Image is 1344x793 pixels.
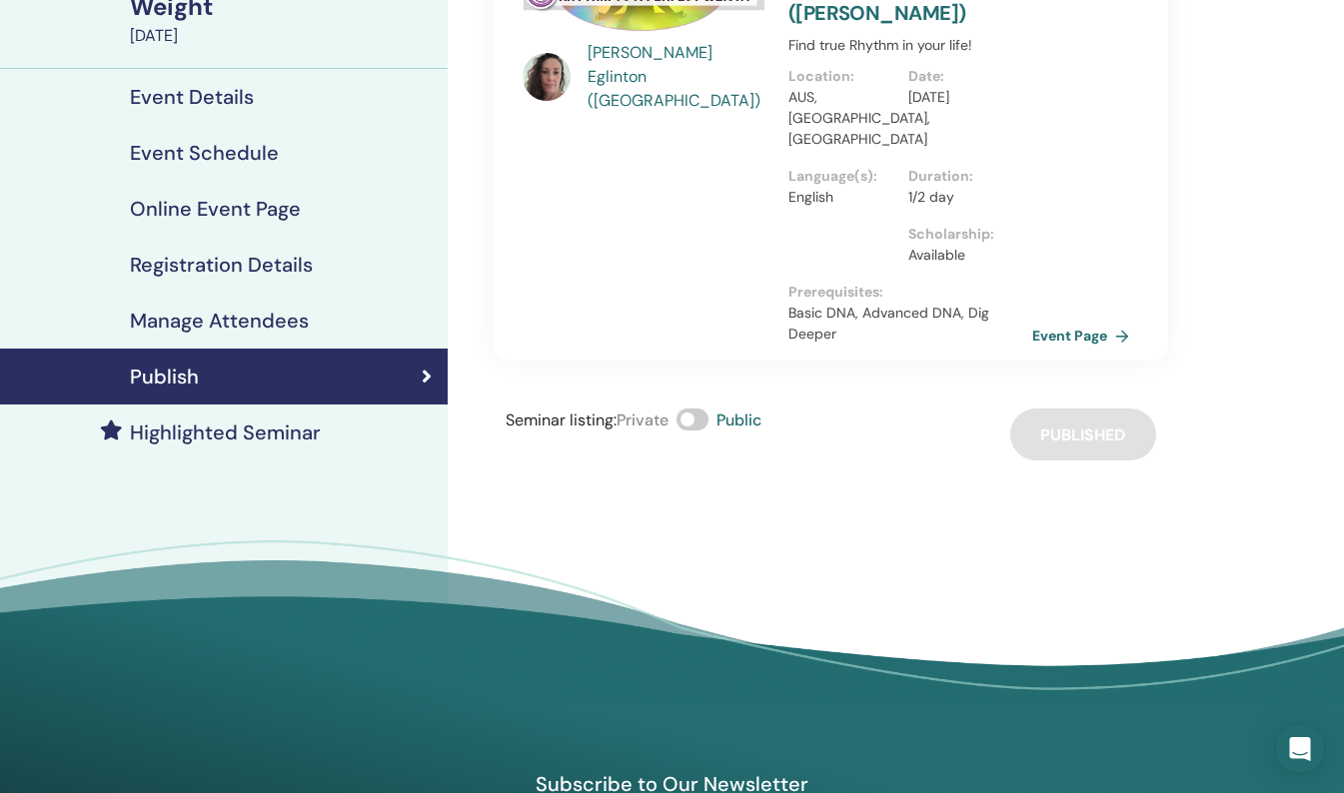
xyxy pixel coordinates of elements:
h4: Online Event Page [130,197,301,221]
p: Location : [788,66,897,87]
img: default.jpg [523,53,571,101]
p: 1/2 day [908,187,1017,208]
p: [DATE] [908,87,1017,108]
span: Seminar listing : [506,409,617,430]
h4: Publish [130,365,199,389]
p: English [788,187,897,208]
p: Duration : [908,166,1017,187]
div: [DATE] [130,24,436,48]
p: Language(s) : [788,166,897,187]
span: Private [617,409,669,430]
a: Event Page [1032,321,1137,351]
div: Open Intercom Messenger [1276,725,1324,773]
h4: Manage Attendees [130,309,309,333]
p: Date : [908,66,1017,87]
p: Basic DNA, Advanced DNA, Dig Deeper [788,303,1029,345]
h4: Highlighted Seminar [130,420,321,444]
a: [PERSON_NAME] Eglinton ([GEOGRAPHIC_DATA]) [588,41,768,113]
h4: Registration Details [130,253,313,277]
p: Scholarship : [908,224,1017,245]
p: Prerequisites : [788,282,1029,303]
p: AUS, [GEOGRAPHIC_DATA], [GEOGRAPHIC_DATA] [788,87,897,150]
h4: Event Details [130,85,254,109]
h4: Event Schedule [130,141,279,165]
p: Find true Rhythm in your life! [788,35,1029,56]
span: Public [716,409,761,430]
p: Available [908,245,1017,266]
